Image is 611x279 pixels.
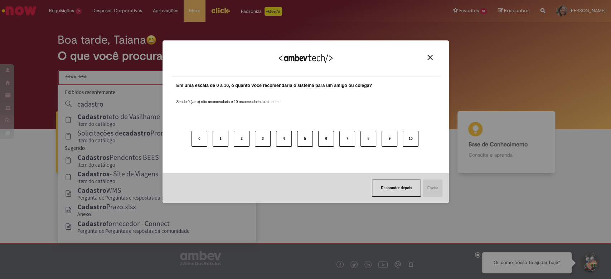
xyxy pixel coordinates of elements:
[176,91,280,104] label: Sendo 0 (zero) não recomendaria e 10 recomendaria totalmente.
[382,131,397,147] button: 9
[403,131,418,147] button: 10
[425,54,435,60] button: Close
[318,131,334,147] button: 6
[276,131,292,147] button: 4
[427,55,433,60] img: Close
[176,82,372,89] label: Em uma escala de 0 a 10, o quanto você recomendaria o sistema para um amigo ou colega?
[360,131,376,147] button: 8
[279,54,333,63] img: Logo Ambevtech
[213,131,228,147] button: 1
[234,131,249,147] button: 2
[372,180,421,197] button: Responder depois
[191,131,207,147] button: 0
[255,131,271,147] button: 3
[339,131,355,147] button: 7
[297,131,313,147] button: 5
